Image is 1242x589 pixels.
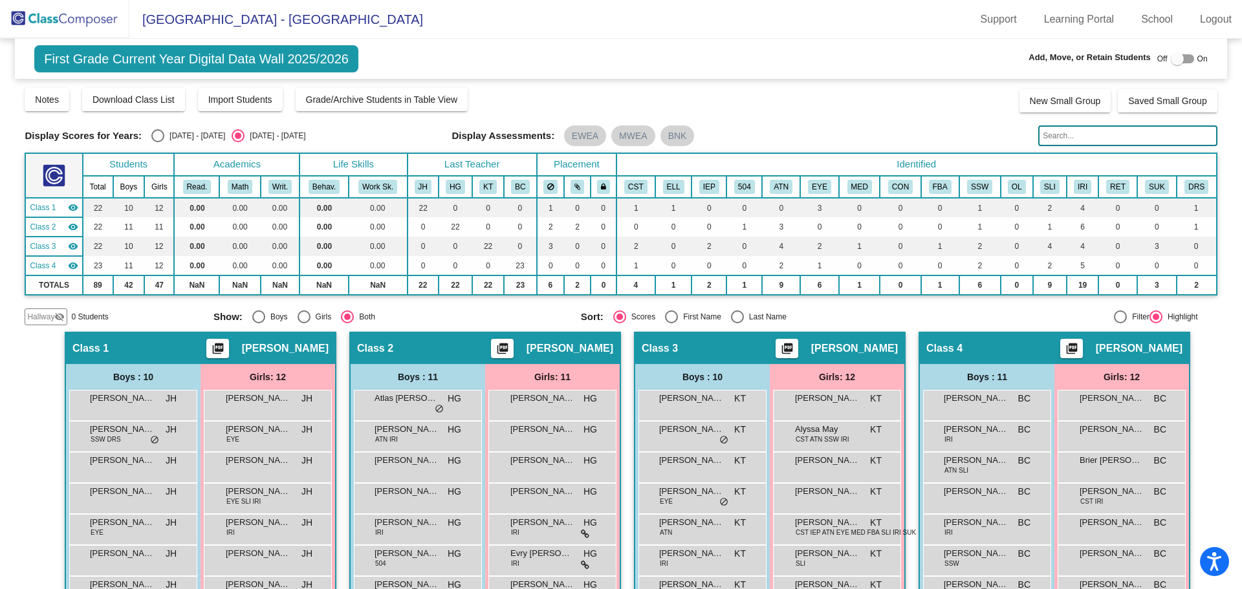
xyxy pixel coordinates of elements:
span: Notes [35,94,59,105]
td: 0 [655,256,692,275]
td: 22 [439,275,472,295]
td: 22 [83,217,113,237]
td: 9 [762,275,800,295]
td: 0.00 [300,237,349,256]
th: Wears Eyeglasses [800,176,839,198]
td: 0 [880,198,921,217]
span: Off [1157,53,1168,65]
td: 0.00 [349,198,408,217]
td: 0 [921,256,959,275]
button: FBA [929,180,952,194]
td: 3 [1137,275,1177,295]
span: [PERSON_NAME] [PERSON_NAME] [226,392,290,405]
td: 0 [726,198,762,217]
mat-icon: visibility [68,222,78,232]
td: 2 [1033,256,1067,275]
td: 2 [564,217,591,237]
td: 0 [1098,256,1137,275]
div: Boys : 10 [635,364,770,390]
button: SSW [967,180,992,194]
td: 0.00 [174,217,219,237]
th: Placement [537,153,616,176]
div: [DATE] - [DATE] [164,130,225,142]
div: Filter [1127,311,1149,323]
div: First Name [678,311,721,323]
span: Atlas [PERSON_NAME] [375,392,439,405]
td: 9 [1033,275,1067,295]
button: MED [847,180,872,194]
td: 0 [921,198,959,217]
td: 0 [1001,256,1033,275]
td: 1 [839,237,880,256]
td: 0.00 [219,217,260,237]
td: 1 [1177,198,1217,217]
a: Support [970,9,1027,30]
span: 0 Students [71,311,108,323]
mat-radio-group: Select an option [213,310,571,323]
button: ELL [663,180,684,194]
th: Keep away students [537,176,564,198]
td: 3 [537,237,564,256]
th: Students [83,153,175,176]
span: [PERSON_NAME] [90,392,155,405]
td: 0.00 [174,237,219,256]
td: 1 [800,256,839,275]
td: 0 [800,217,839,237]
td: 0 [504,198,537,217]
td: 0.00 [300,256,349,275]
td: 23 [504,256,537,275]
mat-icon: visibility_off [54,312,65,322]
td: 1 [839,275,880,295]
span: Class 1 [30,202,56,213]
td: 12 [144,237,174,256]
td: 4 [1067,198,1098,217]
div: Both [354,311,375,323]
button: BC [511,180,529,194]
td: 4 [1067,237,1098,256]
td: 0 [1177,256,1217,275]
th: Dr. Sloane [1177,176,1217,198]
th: Identified [616,153,1217,176]
td: 47 [144,275,174,295]
div: Girls: 11 [485,364,620,390]
button: Work Sk. [358,180,397,194]
td: 3 [1137,237,1177,256]
mat-chip: MWEA [611,125,655,146]
th: Child Study Team [616,176,655,198]
td: 1 [655,275,692,295]
td: 1 [921,237,959,256]
td: 0 [1098,198,1137,217]
td: 2 [959,237,1001,256]
mat-icon: picture_as_pdf [494,342,510,360]
td: 1 [921,275,959,295]
button: New Small Group [1019,89,1111,112]
button: SUK [1145,180,1168,194]
td: 22 [83,237,113,256]
td: 6 [1067,217,1098,237]
th: Last Teacher [408,153,537,176]
td: 22 [408,198,439,217]
div: Girls [310,311,332,323]
td: 1 [959,217,1001,237]
td: 11 [113,217,145,237]
span: [PERSON_NAME] [242,342,329,355]
button: KT [479,180,497,194]
th: English Language Learner [655,176,692,198]
td: 5 [1067,256,1098,275]
td: 0.00 [261,237,300,256]
td: 0 [616,217,655,237]
td: 0 [655,217,692,237]
td: 0 [408,217,439,237]
span: HG [448,392,461,405]
td: 0 [655,237,692,256]
span: First Grade Current Year Digital Data Wall 2025/2026 [34,45,358,72]
td: 0 [408,256,439,275]
button: 504 [734,180,755,194]
div: Last Name [744,311,787,323]
td: 0 [1001,217,1033,237]
td: 0 [921,217,959,237]
th: Boys [113,176,145,198]
button: Grade/Archive Students in Table View [296,88,468,111]
td: 0 [880,237,921,256]
td: 11 [113,256,145,275]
